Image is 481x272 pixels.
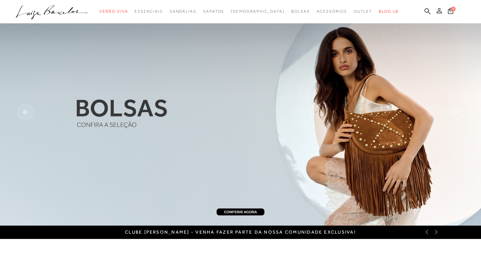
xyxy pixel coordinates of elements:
span: BLOG LB [379,9,398,14]
span: [DEMOGRAPHIC_DATA] [231,9,285,14]
span: Sandálias [170,9,196,14]
a: categoryNavScreenReaderText [135,5,163,18]
a: categoryNavScreenReaderText [99,5,128,18]
span: Acessórios [317,9,347,14]
span: Verão Viva [99,9,128,14]
button: 0 [446,7,455,16]
a: categoryNavScreenReaderText [203,5,224,18]
span: Essenciais [135,9,163,14]
span: Outlet [354,9,372,14]
span: 0 [451,7,456,11]
a: BLOG LB [379,5,398,18]
a: categoryNavScreenReaderText [170,5,196,18]
a: noSubCategoriesText [231,5,285,18]
a: categoryNavScreenReaderText [317,5,347,18]
a: CLUBE [PERSON_NAME] - Venha fazer parte da nossa comunidade exclusiva! [125,229,356,235]
a: categoryNavScreenReaderText [354,5,372,18]
span: Bolsas [291,9,310,14]
a: categoryNavScreenReaderText [291,5,310,18]
span: Sapatos [203,9,224,14]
